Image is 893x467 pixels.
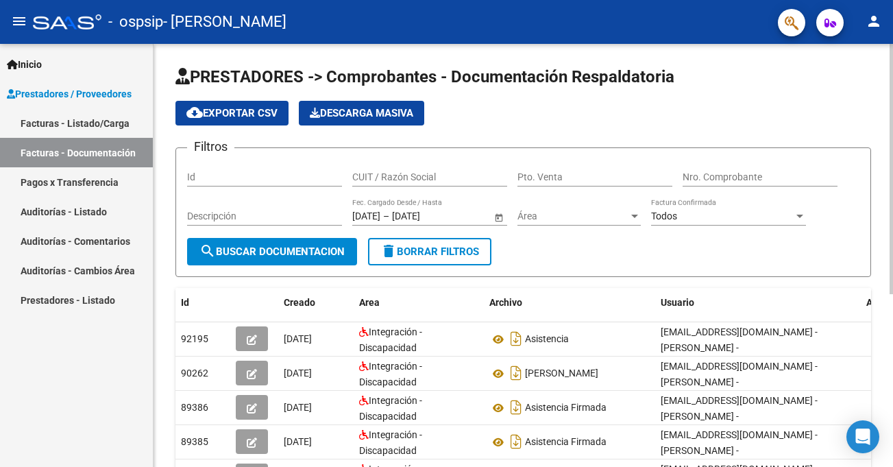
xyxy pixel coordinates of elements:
mat-icon: delete [380,243,397,259]
span: Creado [284,297,315,308]
span: [DATE] [284,368,312,379]
span: 89386 [181,402,208,413]
i: Descargar documento [507,431,525,453]
span: Prestadores / Proveedores [7,86,132,101]
span: – [383,211,389,222]
span: Area [359,297,380,308]
i: Descargar documento [507,328,525,350]
app-download-masive: Descarga masiva de comprobantes (adjuntos) [299,101,424,125]
span: Inicio [7,57,42,72]
span: - [PERSON_NAME] [163,7,286,37]
span: Buscar Documentacion [199,246,345,258]
mat-icon: menu [11,13,27,29]
button: Exportar CSV [175,101,289,125]
span: 92195 [181,333,208,344]
span: [PERSON_NAME] [525,368,598,379]
i: Descargar documento [507,362,525,384]
span: Descarga Masiva [310,107,413,119]
datatable-header-cell: Area [354,288,484,318]
datatable-header-cell: Id [175,288,230,318]
span: Asistencia [525,334,569,345]
button: Buscar Documentacion [187,238,357,265]
button: Borrar Filtros [368,238,491,265]
span: Asistencia Firmada [525,437,607,448]
span: [EMAIL_ADDRESS][DOMAIN_NAME] - [PERSON_NAME] - [661,326,818,353]
span: Usuario [661,297,694,308]
button: Descarga Masiva [299,101,424,125]
span: Integración - Discapacidad [359,326,422,353]
span: - ospsip [108,7,163,37]
span: [EMAIL_ADDRESS][DOMAIN_NAME] - [PERSON_NAME] - [661,395,818,422]
span: Archivo [489,297,522,308]
span: Exportar CSV [186,107,278,119]
span: 90262 [181,368,208,379]
span: Integración - Discapacidad [359,395,422,422]
button: Open calendar [491,210,506,224]
span: Integración - Discapacidad [359,361,422,387]
mat-icon: cloud_download [186,104,203,121]
span: Área [517,211,628,222]
span: [EMAIL_ADDRESS][DOMAIN_NAME] - [PERSON_NAME] - [661,429,818,456]
mat-icon: person [866,13,882,29]
span: [DATE] [284,436,312,447]
datatable-header-cell: Creado [278,288,354,318]
input: Fecha inicio [352,211,380,222]
h3: Filtros [187,137,234,156]
span: Asistencia Firmada [525,403,607,414]
span: PRESTADORES -> Comprobantes - Documentación Respaldatoria [175,67,674,86]
datatable-header-cell: Usuario [655,288,861,318]
span: Todos [651,211,677,221]
span: [DATE] [284,402,312,413]
span: Integración - Discapacidad [359,429,422,456]
datatable-header-cell: Archivo [484,288,655,318]
mat-icon: search [199,243,216,259]
span: [DATE] [284,333,312,344]
span: Borrar Filtros [380,246,479,258]
i: Descargar documento [507,396,525,418]
input: Fecha fin [392,211,459,222]
span: Id [181,297,189,308]
span: 89385 [181,436,208,447]
div: Open Intercom Messenger [846,420,879,453]
span: [EMAIL_ADDRESS][DOMAIN_NAME] - [PERSON_NAME] - [661,361,818,387]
